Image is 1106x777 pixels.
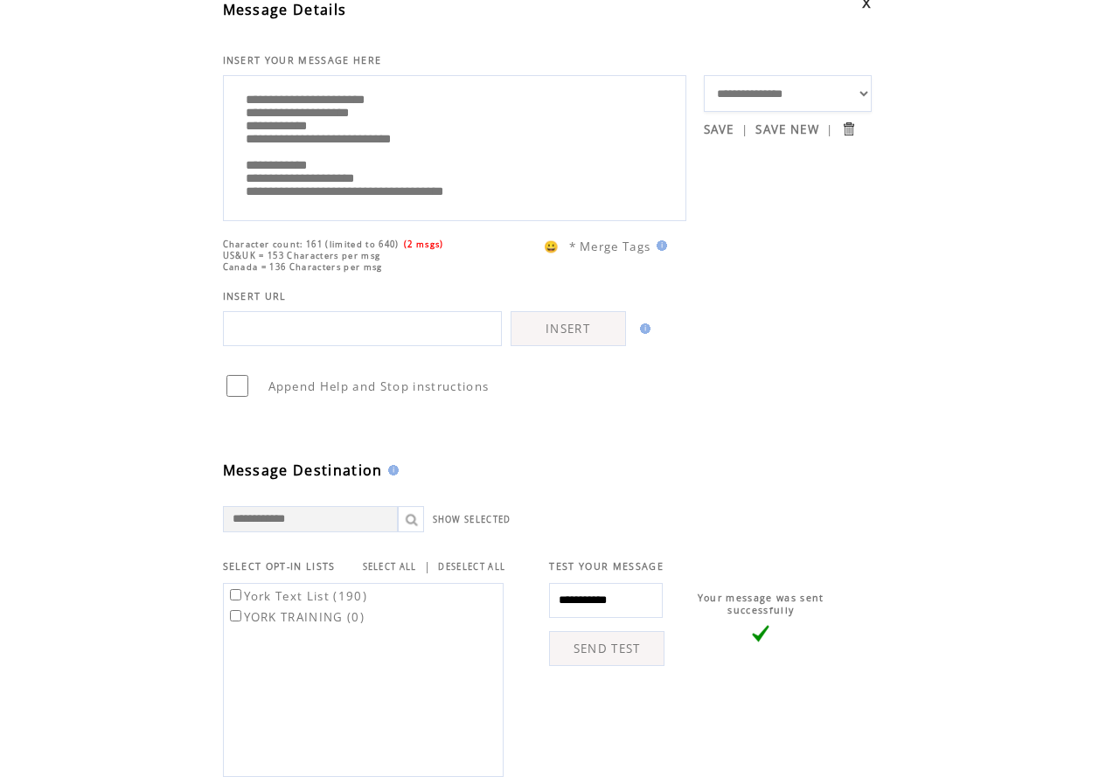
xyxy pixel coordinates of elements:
span: Your message was sent successfully [698,592,824,616]
span: TEST YOUR MESSAGE [549,560,664,572]
span: | [424,558,431,574]
span: INSERT YOUR MESSAGE HERE [223,54,382,66]
img: help.gif [383,465,399,475]
span: | [826,121,833,137]
a: SELECT ALL [363,561,417,572]
label: York Text List (190) [226,588,368,604]
input: YORK TRAINING (0) [230,610,241,621]
img: help.gif [635,323,650,334]
input: York Text List (190) [230,589,241,600]
input: Submit [840,121,857,137]
label: YORK TRAINING (0) [226,609,365,625]
span: INSERT URL [223,290,287,302]
span: SELECT OPT-IN LISTS [223,560,336,572]
span: | [741,121,748,137]
img: help.gif [651,240,667,251]
span: 😀 [544,239,560,254]
a: INSERT [511,311,626,346]
a: SAVE [704,121,734,137]
a: SAVE NEW [755,121,819,137]
span: * Merge Tags [569,239,651,254]
span: US&UK = 153 Characters per msg [223,250,381,261]
span: (2 msgs) [404,239,444,250]
span: Canada = 136 Characters per msg [223,261,383,273]
span: Append Help and Stop instructions [268,378,490,394]
a: DESELECT ALL [438,561,505,572]
span: Message Destination [223,461,383,480]
span: Character count: 161 (limited to 640) [223,239,400,250]
a: SEND TEST [549,631,664,666]
img: vLarge.png [752,625,769,642]
a: SHOW SELECTED [433,514,511,525]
